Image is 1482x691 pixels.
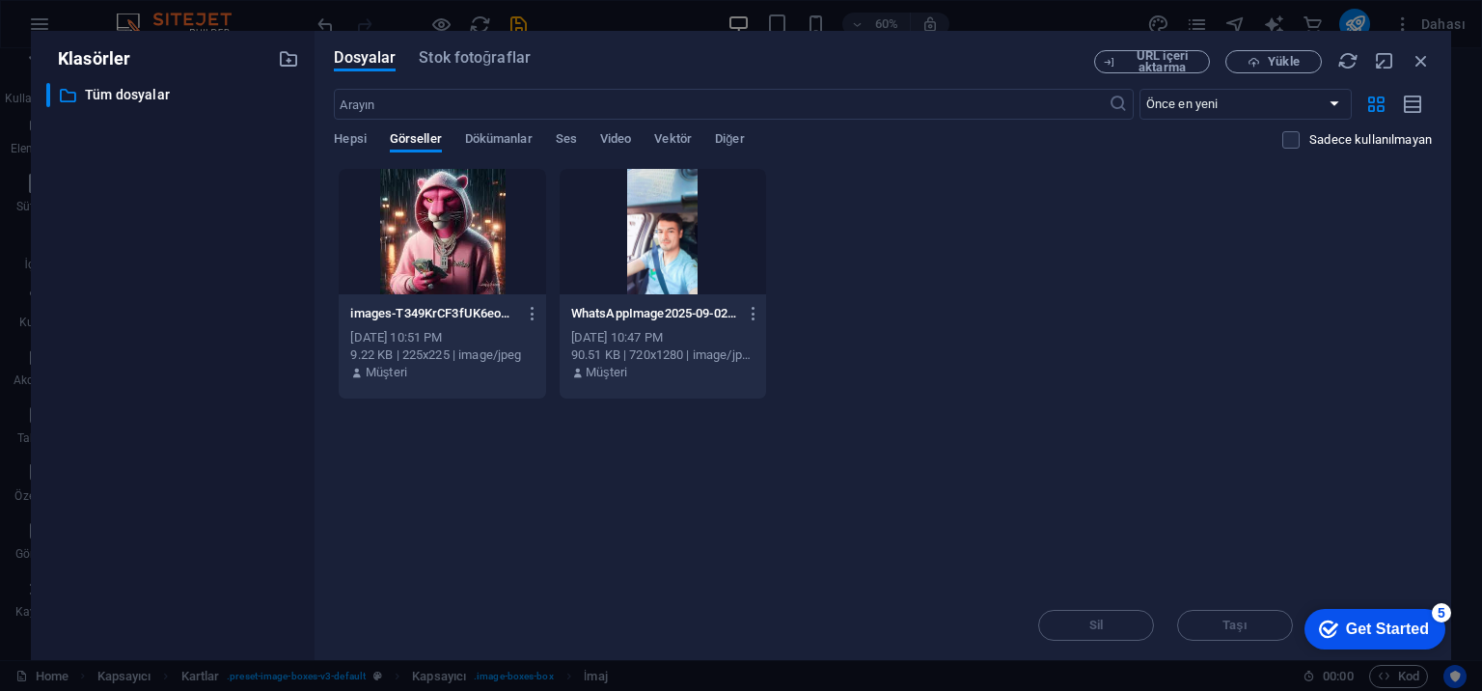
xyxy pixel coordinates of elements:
[334,127,366,154] span: Hepsi
[390,127,442,154] span: Görseller
[1123,50,1201,73] span: URL içeri aktarma
[278,48,299,69] i: Yeni klasör oluştur
[1094,50,1210,73] button: URL içeri aktarma
[85,84,264,106] p: Tüm dosyalar
[654,127,692,154] span: Vektör
[46,46,130,71] p: Klasörler
[600,127,631,154] span: Video
[556,127,577,154] span: Ses
[11,10,151,50] div: Get Started 5 items remaining, 0% complete
[350,346,534,364] div: 9.22 KB | 225x225 | image/jpeg
[571,346,755,364] div: 90.51 KB | 720x1280 | image/jpeg
[419,46,531,69] span: Stok fotoğraflar
[46,83,50,107] div: ​
[1337,50,1358,71] i: Yeniden Yükle
[334,46,396,69] span: Dosyalar
[571,329,755,346] div: [DATE] 10:47 PM
[334,89,1108,120] input: Arayın
[350,305,516,322] p: images-T349KrCF3fUK6eoFcQMf_w.jpg
[465,127,533,154] span: Dökümanlar
[1225,50,1322,73] button: Yükle
[715,127,745,154] span: Diğer
[138,4,157,23] div: 5
[350,329,534,346] div: [DATE] 10:51 PM
[52,21,135,39] div: Get Started
[1411,50,1432,71] i: Kapat
[586,364,627,381] p: Müşteri
[366,364,407,381] p: Müşteri
[1268,56,1299,68] span: Yükle
[571,305,737,322] p: WhatsAppImage2025-09-02at23.46.55-b4dMhQM3d7Mp8GLE5evO1A.jpeg
[1309,131,1432,149] p: Sadece web sitesinde kullanılmayan dosyaları görüntüleyin. Bu oturum sırasında eklenen dosyalar h...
